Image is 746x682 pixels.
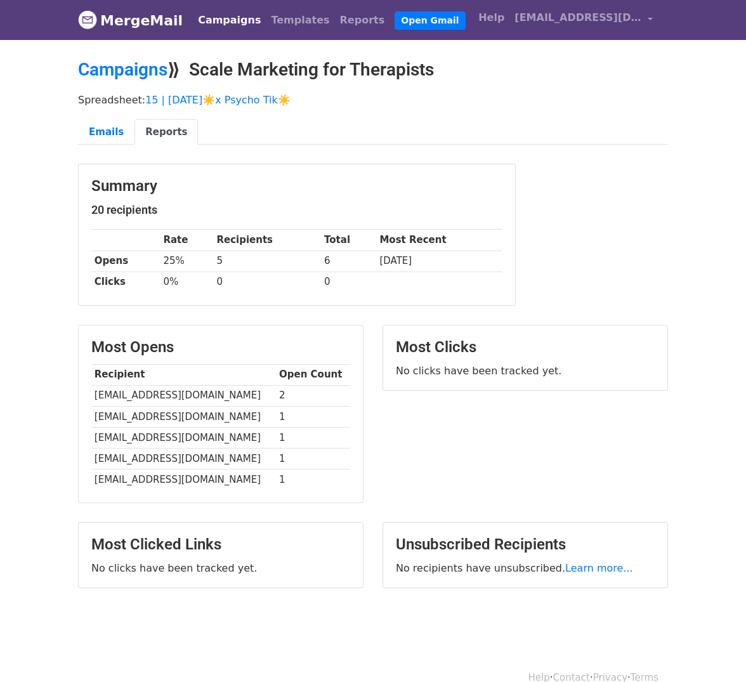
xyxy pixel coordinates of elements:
td: 0 [321,272,376,292]
h3: Summary [91,177,502,195]
td: [EMAIL_ADDRESS][DOMAIN_NAME] [91,469,276,490]
td: 6 [321,251,376,272]
p: No clicks have been tracked yet. [91,561,350,575]
a: Emails [78,119,134,145]
th: Open Count [276,364,350,385]
h3: Most Opens [91,338,350,357]
td: 0% [160,272,214,292]
th: Recipients [214,230,322,251]
th: Most Recent [377,230,502,251]
td: [DATE] [377,251,502,272]
a: Open Gmail [395,11,465,30]
td: [EMAIL_ADDRESS][DOMAIN_NAME] [91,385,276,406]
span: [EMAIL_ADDRESS][DOMAIN_NAME] [514,10,641,25]
td: 1 [276,469,350,490]
h5: 20 recipients [91,203,502,217]
a: Campaigns [193,8,266,33]
a: Templates [266,8,334,33]
a: [EMAIL_ADDRESS][DOMAIN_NAME] [509,5,658,35]
th: Total [321,230,376,251]
a: 15 | [DATE]☀️x Psycho Tik☀️ [145,94,291,106]
td: [EMAIL_ADDRESS][DOMAIN_NAME] [91,406,276,427]
td: 1 [276,448,350,469]
td: 2 [276,385,350,406]
h3: Most Clicked Links [91,535,350,554]
a: Reports [134,119,198,145]
p: No clicks have been tracked yet. [396,364,655,377]
td: 25% [160,251,214,272]
a: Help [473,5,509,30]
td: [EMAIL_ADDRESS][DOMAIN_NAME] [91,427,276,448]
p: No recipients have unsubscribed. [396,561,655,575]
td: 5 [214,251,322,272]
img: MergeMail logo [78,10,97,29]
td: 1 [276,427,350,448]
th: Rate [160,230,214,251]
a: MergeMail [78,7,183,34]
td: 0 [214,272,322,292]
p: Spreadsheet: [78,93,668,107]
td: 1 [276,406,350,427]
a: Reports [335,8,390,33]
h3: Most Clicks [396,338,655,357]
th: Opens [91,251,160,272]
h2: ⟫ Scale Marketing for Therapists [78,59,668,81]
a: Campaigns [78,59,167,80]
h3: Unsubscribed Recipients [396,535,655,554]
th: Clicks [91,272,160,292]
a: Learn more... [565,562,633,574]
th: Recipient [91,364,276,385]
td: [EMAIL_ADDRESS][DOMAIN_NAME] [91,448,276,469]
